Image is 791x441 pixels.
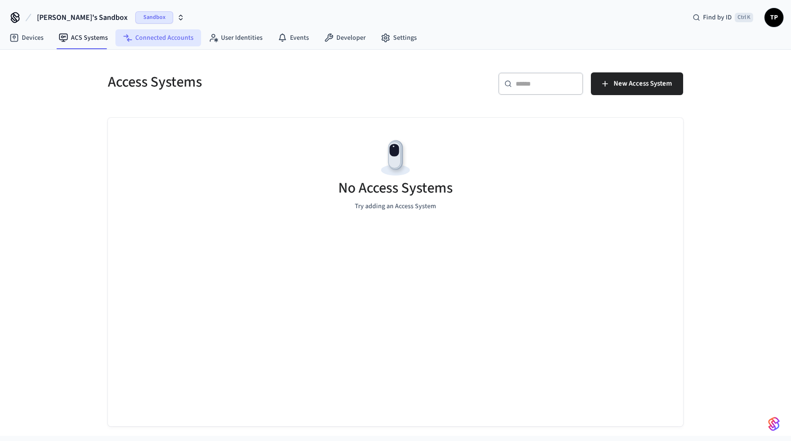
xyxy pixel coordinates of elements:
[735,13,753,22] span: Ctrl K
[37,12,128,23] span: [PERSON_NAME]'s Sandbox
[765,9,782,26] span: TP
[135,11,173,24] span: Sandbox
[270,29,316,46] a: Events
[316,29,373,46] a: Developer
[108,72,390,92] h5: Access Systems
[768,416,780,432] img: SeamLogoGradient.69752ec5.svg
[355,202,436,212] p: Try adding an Access System
[591,72,683,95] button: New Access System
[2,29,51,46] a: Devices
[703,13,732,22] span: Find by ID
[614,78,672,90] span: New Access System
[685,9,761,26] div: Find by IDCtrl K
[338,178,453,198] h5: No Access Systems
[115,29,201,46] a: Connected Accounts
[201,29,270,46] a: User Identities
[374,137,417,179] img: Devices Empty State
[765,8,783,27] button: TP
[373,29,424,46] a: Settings
[51,29,115,46] a: ACS Systems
